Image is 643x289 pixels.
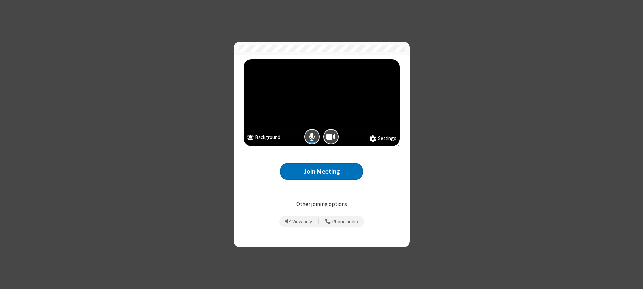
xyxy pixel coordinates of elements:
button: Mic is on [304,129,320,144]
button: Prevent echo when there is already an active mic and speaker in the room. [283,216,315,227]
button: Camera is on [323,129,339,144]
span: | [318,217,319,226]
span: View only [292,219,312,225]
button: Use your phone for mic and speaker while you view the meeting on this device. [323,216,361,227]
button: Background [247,134,280,143]
button: Settings [369,135,396,143]
span: Phone audio [332,219,358,225]
button: Join Meeting [280,163,363,180]
p: Other joining options [244,200,400,209]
